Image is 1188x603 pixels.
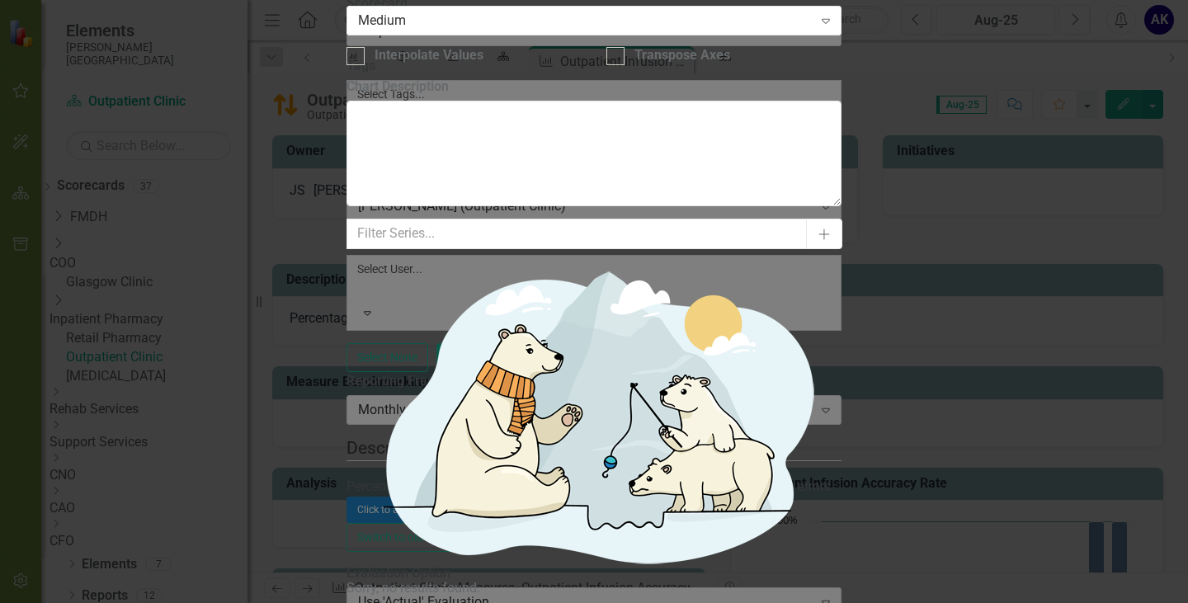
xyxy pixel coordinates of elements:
[346,78,841,97] label: Chart Description
[634,46,730,65] div: Transpose Axes
[358,12,813,31] div: Medium
[346,249,841,579] img: No results found
[375,46,483,65] div: Interpolate Values
[346,219,808,249] input: Filter Series...
[346,579,841,598] div: Sorry, no results found.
